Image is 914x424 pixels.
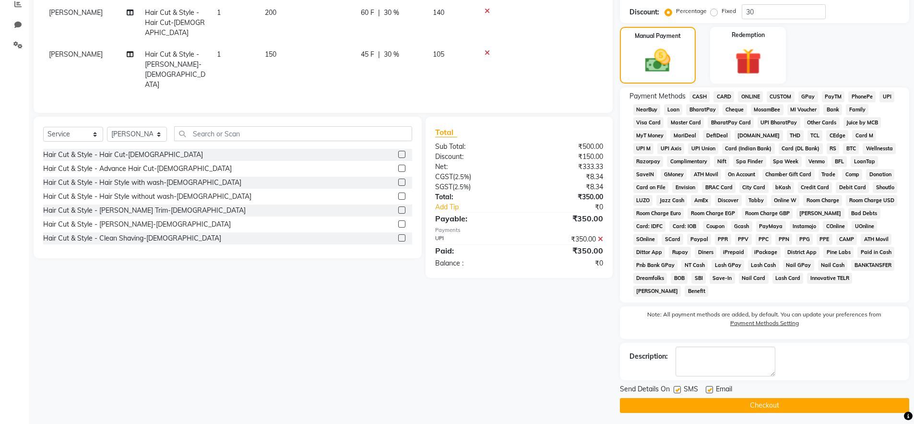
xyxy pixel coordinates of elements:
[758,117,800,128] span: UPI BharatPay
[519,234,610,244] div: ₹350.00
[662,234,683,245] span: SCard
[730,319,799,327] label: Payment Methods Setting
[796,234,813,245] span: PPG
[739,182,769,193] span: City Card
[454,183,469,191] span: 2.5%
[428,172,519,182] div: ( )
[685,286,708,297] span: Benefit
[756,234,772,245] span: PPC
[635,32,681,40] label: Manual Payment
[633,273,667,284] span: Dreamfolks
[519,192,610,202] div: ₹350.00
[633,117,664,128] span: Visa Card
[879,91,894,102] span: UPI
[629,310,900,331] label: Note: All payment methods are added, by default. You can update your preferences from
[861,234,891,245] span: ATH Movil
[433,8,444,17] span: 140
[748,260,779,271] span: Lash Cash
[695,247,716,258] span: Diners
[637,46,678,75] img: _cash.svg
[428,202,534,212] a: Add Tip
[633,104,661,115] span: NearBuy
[661,169,687,180] span: GMoney
[519,182,610,192] div: ₹8.34
[633,208,684,219] span: Room Charge Euro
[686,104,719,115] span: BharatPay
[735,234,752,245] span: PPV
[836,182,869,193] span: Debit Card
[751,104,783,115] span: MosamBee
[378,49,380,60] span: |
[669,247,691,258] span: Rupay
[771,195,800,206] span: Online W
[688,143,718,154] span: UPI Union
[435,182,452,191] span: SGST
[435,127,457,137] span: Total
[43,150,203,160] div: Hair Cut & Style - Hair Cut-[DEMOGRAPHIC_DATA]
[826,130,848,141] span: CEdge
[428,234,519,244] div: UPI
[49,50,103,59] span: [PERSON_NAME]
[817,234,832,245] span: PPE
[265,50,276,59] span: 150
[798,91,818,102] span: GPay
[145,50,205,89] span: Hair Cut & Style - [PERSON_NAME]-[DEMOGRAPHIC_DATA]
[667,156,710,167] span: Complimentary
[217,8,221,17] span: 1
[428,162,519,172] div: Net:
[667,117,704,128] span: Master Card
[378,8,380,18] span: |
[738,91,763,102] span: ONLINE
[714,156,729,167] span: Nift
[519,213,610,224] div: ₹350.00
[519,152,610,162] div: ₹150.00
[455,173,469,181] span: 2.5%
[702,182,736,193] span: BRAC Card
[519,162,610,172] div: ₹333.33
[633,143,654,154] span: UPI M
[772,273,804,284] span: Lash Card
[823,104,842,115] span: Bank
[742,208,793,219] span: Room Charge GBP
[733,156,766,167] span: Spa Finder
[796,208,844,219] span: [PERSON_NAME]
[629,91,686,101] span: Payment Methods
[633,169,657,180] span: SaveIN
[823,247,854,258] span: Pine Labs
[806,156,828,167] span: Venmo
[43,192,251,202] div: Hair Cut & Style - Hair Style without wash-[DEMOGRAPHIC_DATA]
[819,169,839,180] span: Trade
[435,226,603,234] div: Payments
[620,398,909,413] button: Checkout
[708,117,754,128] span: BharatPay Card
[735,130,783,141] span: [DOMAIN_NAME]
[43,206,246,216] div: Hair Cut & Style - [PERSON_NAME] Trim-[DEMOGRAPHIC_DATA]
[712,260,744,271] span: Lash GPay
[798,182,832,193] span: Credit Card
[836,234,857,245] span: CAMP
[691,195,711,206] span: AmEx
[633,195,653,206] span: LUZO
[852,130,876,141] span: Card M
[722,7,736,15] label: Fixed
[664,104,682,115] span: Loan
[384,8,399,18] span: 30 %
[846,195,897,206] span: Room Charge USD
[851,260,894,271] span: BANKTANSFER
[843,117,881,128] span: Juice by MCB
[43,233,221,243] div: Hair Cut & Style - Clean Shaving-[DEMOGRAPHIC_DATA]
[732,31,765,39] label: Redemption
[727,45,770,78] img: _gift.svg
[428,152,519,162] div: Discount:
[519,258,610,268] div: ₹0
[684,384,698,396] span: SMS
[751,247,781,258] span: iPackage
[43,219,231,230] div: Hair Cut & Style - [PERSON_NAME]-[DEMOGRAPHIC_DATA]
[670,130,699,141] span: MariDeal
[428,245,519,256] div: Paid:
[428,182,519,192] div: ( )
[710,273,735,284] span: Save-In
[428,192,519,202] div: Total:
[739,273,769,284] span: Nail Card
[669,221,699,232] span: Card: IOB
